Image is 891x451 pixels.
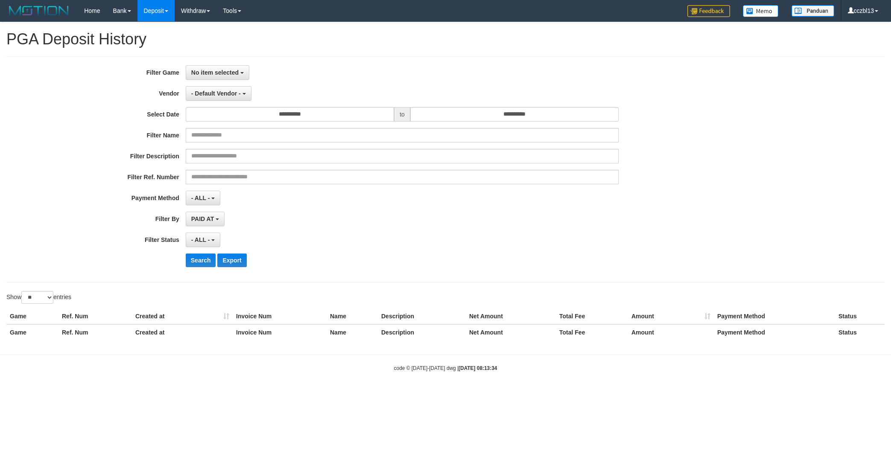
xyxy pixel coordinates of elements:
button: Export [217,253,246,267]
span: No item selected [191,69,239,76]
img: Feedback.jpg [687,5,730,17]
th: Name [327,324,378,340]
th: Amount [628,324,714,340]
img: panduan.png [792,5,834,17]
h1: PGA Deposit History [6,31,885,48]
span: PAID AT [191,215,214,222]
th: Game [6,324,58,340]
th: Payment Method [714,324,835,340]
img: MOTION_logo.png [6,4,71,17]
th: Description [378,324,466,340]
button: PAID AT [186,212,225,226]
button: Search [186,253,216,267]
button: No item selected [186,65,249,80]
th: Ref. Num [58,324,132,340]
span: to [394,107,410,122]
th: Status [835,324,885,340]
th: Net Amount [466,308,556,324]
button: - ALL - [186,191,220,205]
th: Total Fee [556,324,628,340]
small: code © [DATE]-[DATE] dwg | [394,365,497,371]
th: Created at [132,308,233,324]
img: Button%20Memo.svg [743,5,779,17]
button: - ALL - [186,233,220,247]
th: Ref. Num [58,308,132,324]
select: Showentries [21,291,53,304]
th: Created at [132,324,233,340]
th: Game [6,308,58,324]
th: Payment Method [714,308,835,324]
th: Description [378,308,466,324]
th: Invoice Num [233,324,327,340]
strong: [DATE] 08:13:34 [459,365,497,371]
th: Total Fee [556,308,628,324]
th: Invoice Num [233,308,327,324]
th: Status [835,308,885,324]
th: Amount [628,308,714,324]
th: Name [327,308,378,324]
span: - ALL - [191,236,210,243]
span: - ALL - [191,195,210,201]
button: - Default Vendor - [186,86,251,101]
span: - Default Vendor - [191,90,241,97]
th: Net Amount [466,324,556,340]
label: Show entries [6,291,71,304]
